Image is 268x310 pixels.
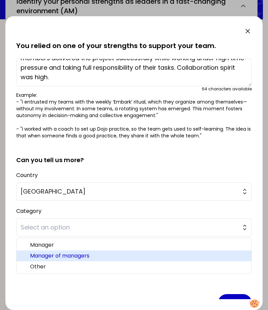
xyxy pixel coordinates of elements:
ul: Select an option [16,238,252,274]
span: Select an option [21,223,238,232]
div: 64 characters available [202,86,252,92]
p: Example: - "I entrusted my teams with the weekly ‘Embark’ ritual, which they organize among thems... [16,92,252,139]
h2: Can you tell us more? [16,145,252,165]
textarea: I led an internal project for the legal restructuring of company. My project members delivered th... [16,59,252,86]
button: Select an option [16,218,252,237]
span: Manager of managers [30,252,246,260]
label: Category [16,207,42,215]
span: Other [30,263,246,271]
span: Manager [30,241,246,249]
label: Country [16,171,38,179]
span: [GEOGRAPHIC_DATA] [21,187,238,196]
button: [GEOGRAPHIC_DATA] [16,182,252,201]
